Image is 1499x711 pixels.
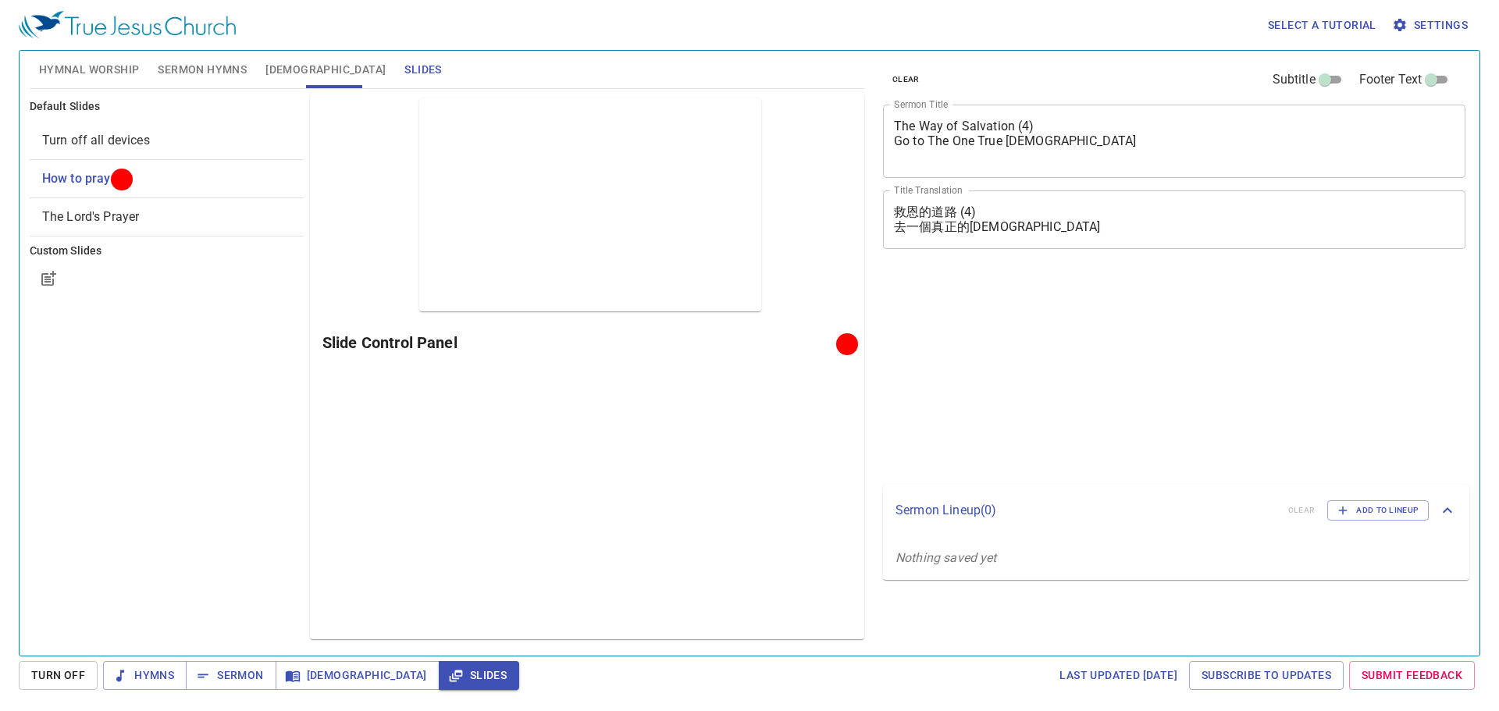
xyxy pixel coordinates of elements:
button: Sermon [186,661,276,690]
h6: Custom Slides [30,243,304,260]
span: Settings [1395,16,1468,35]
button: Turn Off [19,661,98,690]
span: Slides [404,60,441,80]
span: [object Object] [42,171,111,186]
span: [DEMOGRAPHIC_DATA] [265,60,386,80]
span: [object Object] [42,209,140,224]
button: Hymns [103,661,187,690]
span: Select a tutorial [1268,16,1376,35]
a: Submit Feedback [1349,661,1475,690]
div: Turn off all devices [30,122,304,159]
p: Sermon Lineup ( 0 ) [895,501,1276,520]
img: True Jesus Church [19,11,236,39]
a: Last updated [DATE] [1053,661,1184,690]
h6: Default Slides [30,98,304,116]
div: The Lord's Prayer [30,198,304,236]
span: Subtitle [1273,70,1316,89]
button: [DEMOGRAPHIC_DATA] [276,661,440,690]
i: Nothing saved yet [895,550,997,565]
button: Add to Lineup [1327,500,1429,521]
span: Hymns [116,666,174,685]
textarea: 救恩的道路 (4) 去一個真正的[DEMOGRAPHIC_DATA] [894,204,1454,234]
span: clear [892,73,920,87]
span: [object Object] [42,133,150,148]
div: Sermon Lineup(0)clearAdd to Lineup [883,485,1469,536]
span: Footer Text [1359,70,1422,89]
button: clear [883,70,929,89]
span: Subscribe to Updates [1202,666,1331,685]
button: Settings [1389,11,1474,40]
div: How to pray [30,160,304,197]
button: Select a tutorial [1262,11,1383,40]
button: Slides [439,661,519,690]
span: Sermon Hymns [158,60,247,80]
textarea: The Way of Salvation (4) Go to The One True [DEMOGRAPHIC_DATA] [894,119,1454,163]
span: Hymnal Worship [39,60,140,80]
span: Add to Lineup [1337,503,1419,517]
iframe: from-child [877,265,1351,478]
span: [DEMOGRAPHIC_DATA] [288,666,427,685]
span: Last updated [DATE] [1059,666,1177,685]
span: Sermon [198,666,263,685]
span: Submit Feedback [1362,666,1462,685]
span: Slides [451,666,507,685]
a: Subscribe to Updates [1189,661,1344,690]
span: Turn Off [31,666,85,685]
h6: Slide Control Panel [322,330,842,355]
